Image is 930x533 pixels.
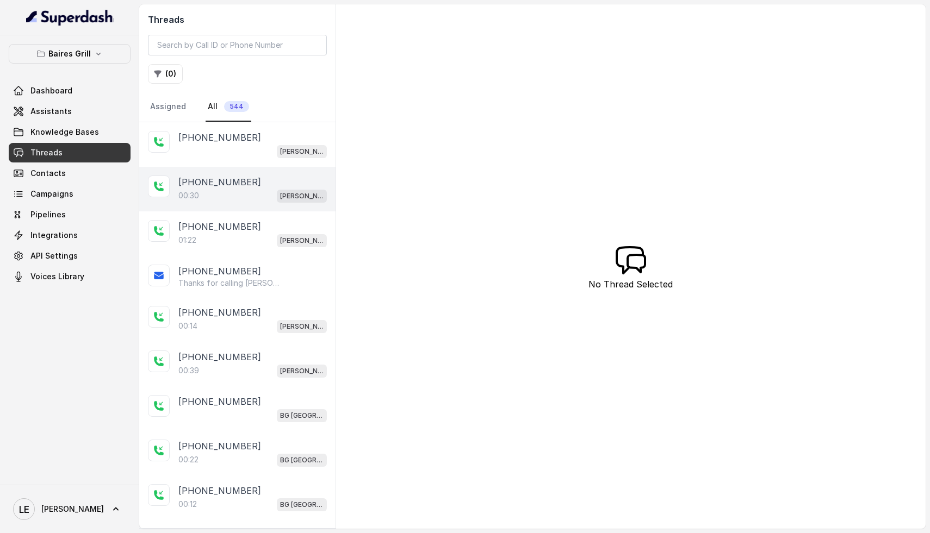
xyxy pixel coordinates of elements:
[178,350,261,363] p: [PHONE_NUMBER]
[30,147,63,158] span: Threads
[178,321,197,331] p: 00:14
[30,271,84,282] span: Voices Library
[224,101,249,112] span: 544
[9,164,131,183] a: Contacts
[178,395,261,408] p: [PHONE_NUMBER]
[178,365,199,376] p: 00:39
[9,267,131,286] a: Voices Library
[280,321,324,332] p: [PERSON_NAME]
[280,410,324,421] p: BG [GEOGRAPHIC_DATA]
[148,13,327,26] h2: Threads
[178,306,261,319] p: [PHONE_NUMBER]
[30,127,99,137] span: Knowledge Bases
[280,366,324,377] p: [PERSON_NAME]
[178,484,261,497] p: [PHONE_NUMBER]
[19,504,29,515] text: LE
[9,494,131,524] a: [PERSON_NAME]
[280,455,324,466] p: BG [GEOGRAPHIC_DATA]
[30,168,66,179] span: Contacts
[178,499,197,510] p: 00:12
[178,131,261,144] p: [PHONE_NUMBER]
[148,64,183,84] button: (0)
[178,190,199,201] p: 00:30
[9,81,131,101] a: Dashboard
[9,102,131,121] a: Assistants
[280,191,324,202] p: [PERSON_NAME]
[206,92,251,122] a: All544
[48,47,91,60] p: Baires Grill
[30,189,73,199] span: Campaigns
[178,175,261,189] p: [PHONE_NUMBER]
[178,235,196,246] p: 01:22
[9,122,131,142] a: Knowledge Bases
[280,146,324,157] p: [PERSON_NAME]
[280,499,324,510] p: BG [GEOGRAPHIC_DATA]
[30,250,78,261] span: API Settings
[178,278,283,289] p: Thanks for calling [PERSON_NAME] Grill Brickell! Need directions? [URL][DOMAIN_NAME] Call managed...
[148,92,188,122] a: Assigned
[178,440,261,453] p: [PHONE_NUMBER]
[9,246,131,266] a: API Settings
[9,44,131,64] button: Baires Grill
[280,235,324,246] p: [PERSON_NAME]
[9,205,131,224] a: Pipelines
[178,220,261,233] p: [PHONE_NUMBER]
[588,278,673,291] p: No Thread Selected
[9,143,131,162] a: Threads
[26,9,114,26] img: light.svg
[148,92,327,122] nav: Tabs
[9,184,131,204] a: Campaigns
[148,35,327,55] input: Search by Call ID or Phone Number
[30,106,72,117] span: Assistants
[41,504,104,515] span: [PERSON_NAME]
[30,209,66,220] span: Pipelines
[9,225,131,245] a: Integrations
[30,230,78,241] span: Integrations
[178,454,199,465] p: 00:22
[178,265,261,278] p: [PHONE_NUMBER]
[30,85,72,96] span: Dashboard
